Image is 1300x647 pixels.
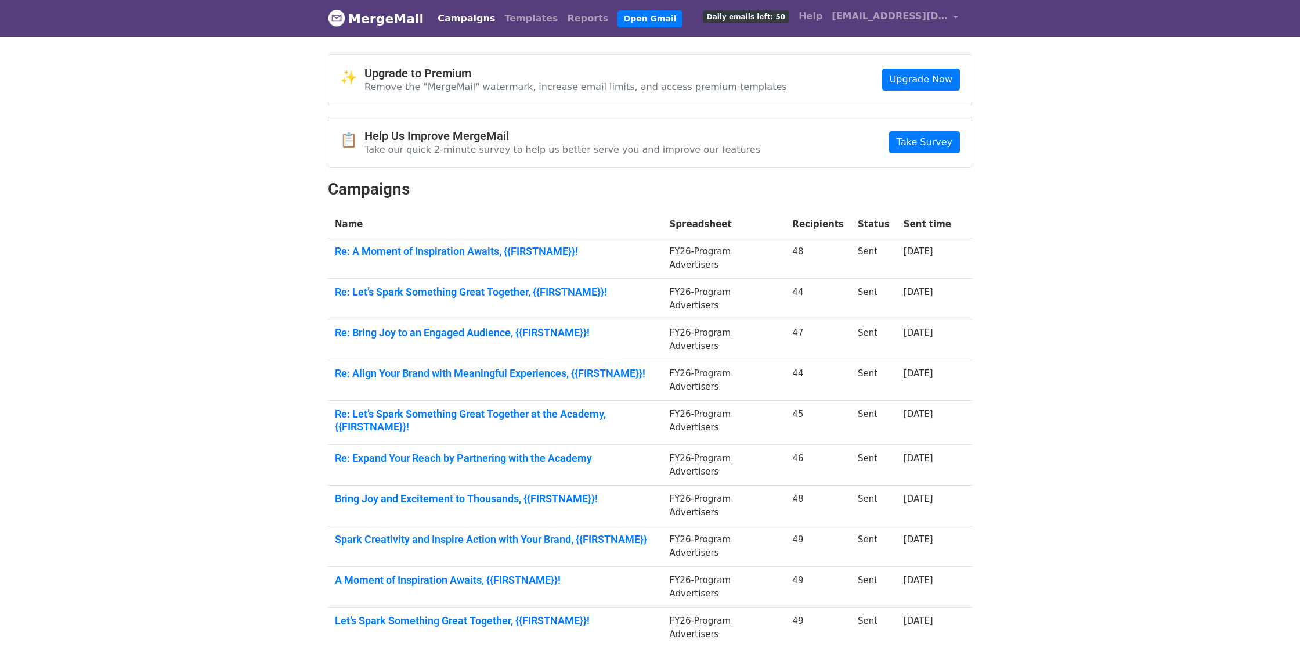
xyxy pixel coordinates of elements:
a: Help [794,5,827,28]
td: FY26-Program Advertisers [663,526,786,567]
a: Take Survey [889,131,960,153]
img: MergeMail logo [328,9,345,27]
a: Open Gmail [617,10,682,27]
td: 48 [785,486,851,526]
p: Take our quick 2-minute survey to help us better serve you and improve our features [364,143,760,156]
td: FY26-Program Advertisers [663,401,786,445]
a: Spark Creativity and Inspire Action with Your Brand, {{FIRSTNAME}} [335,533,656,546]
a: [DATE] [904,494,933,504]
td: Sent [851,526,897,567]
td: Sent [851,360,897,401]
td: Sent [851,567,897,608]
td: 44 [785,279,851,319]
a: [EMAIL_ADDRESS][DOMAIN_NAME] [827,5,963,32]
a: [DATE] [904,616,933,626]
th: Spreadsheet [663,211,786,238]
td: 45 [785,401,851,445]
td: 44 [785,360,851,401]
td: Sent [851,238,897,279]
span: Daily emails left: 50 [703,10,789,23]
p: Remove the "MergeMail" watermark, increase email limits, and access premium templates [364,81,787,93]
th: Status [851,211,897,238]
th: Sent time [897,211,958,238]
a: Reports [563,7,613,30]
td: FY26-Program Advertisers [663,360,786,401]
a: Re: Let’s Spark Something Great Together, {{FIRSTNAME}}! [335,286,656,299]
h4: Upgrade to Premium [364,66,787,80]
td: FY26-Program Advertisers [663,567,786,608]
a: [DATE] [904,409,933,419]
h4: Help Us Improve MergeMail [364,129,760,143]
td: 46 [785,445,851,486]
a: Re: Bring Joy to an Engaged Audience, {{FIRSTNAME}}! [335,326,656,339]
a: Campaigns [433,7,500,30]
a: Re: Let’s Spark Something Great Together at the Academy, {{FIRSTNAME}}! [335,408,656,433]
td: 49 [785,526,851,567]
a: MergeMail [328,6,424,31]
a: [DATE] [904,328,933,338]
span: 📋 [340,132,364,149]
a: [DATE] [904,368,933,379]
a: Re: Expand Your Reach by Partnering with the Academy [335,452,656,465]
a: Re: A Moment of Inspiration Awaits, {{FIRSTNAME}}! [335,245,656,258]
td: FY26-Program Advertisers [663,486,786,526]
a: Let’s Spark Something Great Together, {{FIRSTNAME}}! [335,614,656,627]
td: Sent [851,319,897,360]
th: Name [328,211,663,238]
th: Recipients [785,211,851,238]
a: Re: Align Your Brand with Meaningful Experiences, {{FIRSTNAME}}! [335,367,656,380]
td: 47 [785,319,851,360]
td: FY26-Program Advertisers [663,319,786,360]
td: Sent [851,486,897,526]
td: 49 [785,567,851,608]
a: Bring Joy and Excitement to Thousands, {{FIRSTNAME}}! [335,493,656,505]
a: A Moment of Inspiration Awaits, {{FIRSTNAME}}! [335,574,656,587]
td: FY26-Program Advertisers [663,279,786,319]
td: Sent [851,401,897,445]
a: [DATE] [904,575,933,585]
span: [EMAIL_ADDRESS][DOMAIN_NAME] [832,9,948,23]
a: Upgrade Now [882,69,960,91]
td: 48 [785,238,851,279]
td: Sent [851,279,897,319]
a: [DATE] [904,246,933,257]
td: FY26-Program Advertisers [663,238,786,279]
a: Daily emails left: 50 [698,5,794,28]
a: [DATE] [904,287,933,297]
h2: Campaigns [328,179,972,199]
span: ✨ [340,69,364,86]
a: [DATE] [904,453,933,463]
td: Sent [851,445,897,486]
td: FY26-Program Advertisers [663,445,786,486]
a: Templates [500,7,562,30]
a: [DATE] [904,534,933,545]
